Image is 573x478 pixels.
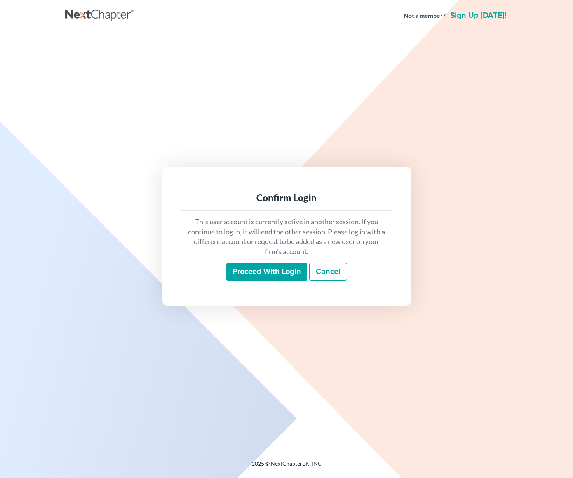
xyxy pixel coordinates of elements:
input: Proceed with login [226,263,307,281]
div: Confirm Login [187,192,386,204]
p: This user account is currently active in another session. If you continue to log in, it will end ... [187,217,386,257]
a: Cancel [309,263,347,281]
div: 2025 © NextChapterBK, INC [65,460,508,474]
strong: Not a member? [404,11,446,20]
a: Sign up [DATE]! [449,12,508,19]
